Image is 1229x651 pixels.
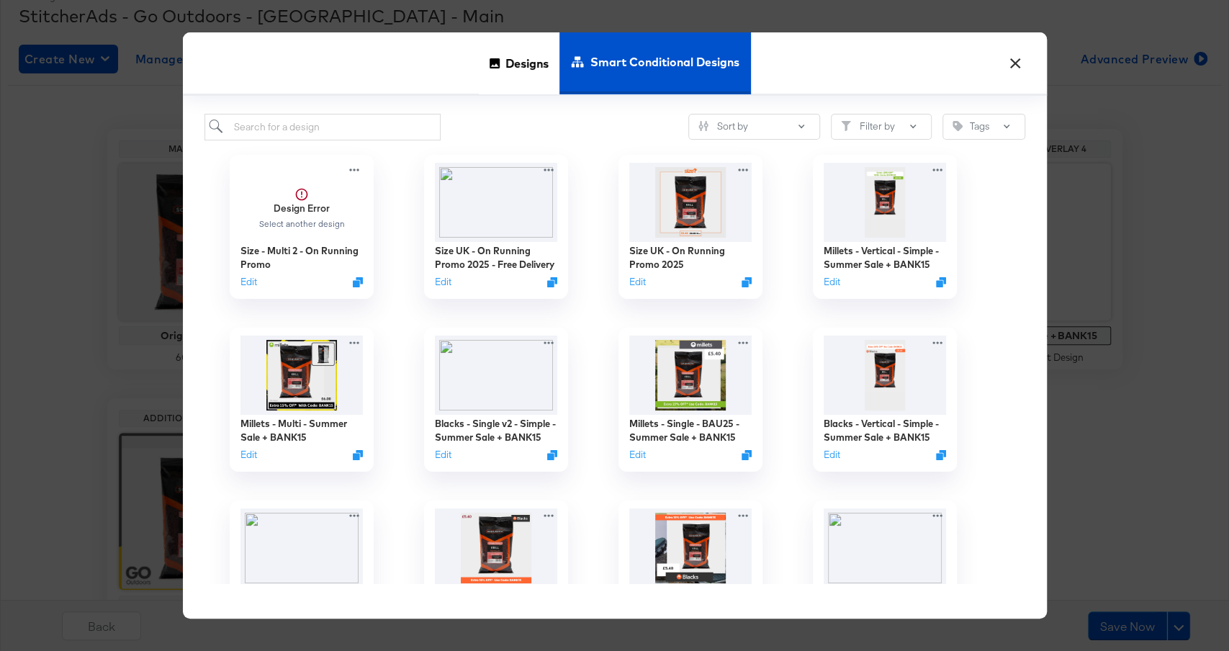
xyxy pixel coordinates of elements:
button: Edit [435,275,451,289]
button: Edit [824,275,840,289]
strong: Design Error [274,201,330,214]
img: M8vqQbV5mU6rK4EsmA_nrw.jpg [629,508,752,588]
div: Blacks - Vertical - Simple - Summer Sale + BANK15EditDuplicate [813,328,957,472]
button: × [1003,47,1029,73]
img: S2_yvyxdCnjZQzjP450Mug.jpg [824,336,946,415]
img: l_text:FaricyNew-Bold.ttf_60_center_letter_spacing_1_line_spacing_1 [435,336,557,415]
div: Size - Multi 2 - On Running Promo [240,244,363,271]
svg: Duplicate [547,449,557,459]
button: Edit [240,275,257,289]
div: Select another design [258,219,345,229]
img: l_artefacts:NoImage%2 [435,163,557,242]
div: Millets - Vertical - Simple - Summer Sale + BANK15EditDuplicate [813,155,957,299]
span: Designs [505,32,549,95]
svg: Duplicate [742,449,752,459]
img: gc_copCK22MPlrg0TFtH0Q.jpg [629,163,752,242]
button: TagTags [942,114,1025,140]
div: Millets - Multi - Summer Sale + BANK15EditDuplicate [230,328,374,472]
svg: Sliders [698,121,708,131]
svg: Duplicate [742,277,752,287]
div: Design ErrorSelect another designSize - Multi 2 - On Running PromoEditDuplicate [230,155,374,299]
svg: Duplicate [353,449,363,459]
div: Millets - Single - BAU25 - Summer Sale + BANK15EditDuplicate [618,328,762,472]
div: Blacks - Vertical - Simple - Summer Sale + BANK15 [824,417,946,444]
div: Millets - Multi - Summer Sale + BANK15 [240,417,363,444]
button: FilterFilter by [831,114,932,140]
button: Edit [824,448,840,462]
svg: Duplicate [936,449,946,459]
svg: Tag [953,121,963,131]
img: 78RvXr1VKcVZ_6ljLTZo2g.jpg [435,508,557,588]
svg: Duplicate [353,277,363,287]
div: Millets - Single - BAU25 - Summer Sale + BANK15 [629,417,752,444]
div: Blacks - Single v2 - Simple - Summer Sale + BANK15EditDuplicate [424,328,568,472]
svg: Duplicate [936,277,946,287]
div: Size UK - On Running Promo 2025 [629,244,752,271]
img: l_artefacts:rN-OPJSWHpmcsh [824,508,946,588]
div: Blacks - Single v2 - Simple - Summer Sale + BANK15 [435,417,557,444]
div: Size UK - On Running Promo 2025EditDuplicate [618,155,762,299]
button: Edit [629,448,646,462]
button: SlidersSort by [688,114,820,140]
svg: Filter [841,121,851,131]
input: Search for a design [204,114,441,140]
img: 92tW8MnmWxtZ2zyv8yKdCw.jpg [824,163,946,242]
button: Edit [240,448,257,462]
div: Millets - Vertical - Simple - Summer Sale + BANK15 [824,244,946,271]
img: MO8knbZ083l1QYTTq_-Prw.jpg [240,336,363,415]
span: Smart Conditional Designs [590,30,739,94]
button: Edit [629,275,646,289]
div: Size UK - On Running Promo 2025 - Free DeliveryEditDuplicate [424,155,568,299]
img: Oss8TirzIa1cMbJUIOPzfQ.jpg [629,336,752,415]
div: Size UK - On Running Promo 2025 - Free Delivery [435,244,557,271]
svg: Duplicate [547,277,557,287]
img: fl_layer_apply%2Cg_north_ [240,508,363,588]
button: Edit [435,448,451,462]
